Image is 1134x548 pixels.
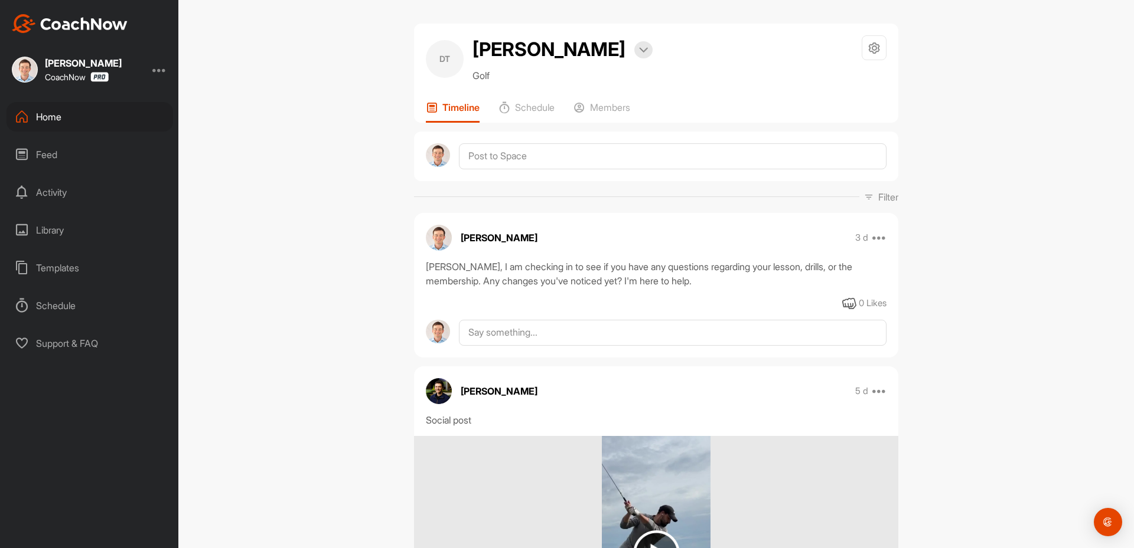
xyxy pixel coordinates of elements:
p: Schedule [515,101,555,113]
p: 3 d [855,232,868,244]
div: Activity [6,178,173,207]
img: square_67d9a05ed5efb07c9acd981f8fca0af9.jpg [12,57,38,83]
p: Filter [878,190,898,204]
div: Schedule [6,291,173,320]
p: [PERSON_NAME] [461,231,537,245]
div: Open Intercom Messenger [1094,508,1122,536]
div: [PERSON_NAME] [45,58,122,68]
div: 0 Likes [859,297,887,310]
div: Support & FAQ [6,329,173,358]
h2: [PERSON_NAME] [472,35,625,64]
div: Library [6,215,173,245]
p: Members [590,101,630,113]
div: Templates [6,253,173,283]
img: arrow-down [639,47,648,53]
div: Feed [6,140,173,169]
div: [PERSON_NAME], I am checking in to see if you have any questions regarding your lesson, drills, o... [426,260,887,288]
img: avatar [426,378,452,404]
p: Timeline [442,101,480,113]
img: CoachNow Pro [90,72,109,82]
p: 5 d [855,385,868,397]
img: avatar [426,320,450,344]
p: [PERSON_NAME] [461,384,537,398]
div: Home [6,102,173,132]
div: CoachNow [45,72,109,82]
img: avatar [426,225,452,251]
div: DT [426,40,464,78]
div: Social post [426,413,887,427]
img: avatar [426,143,450,168]
img: CoachNow [12,14,128,33]
p: Golf [472,68,653,83]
